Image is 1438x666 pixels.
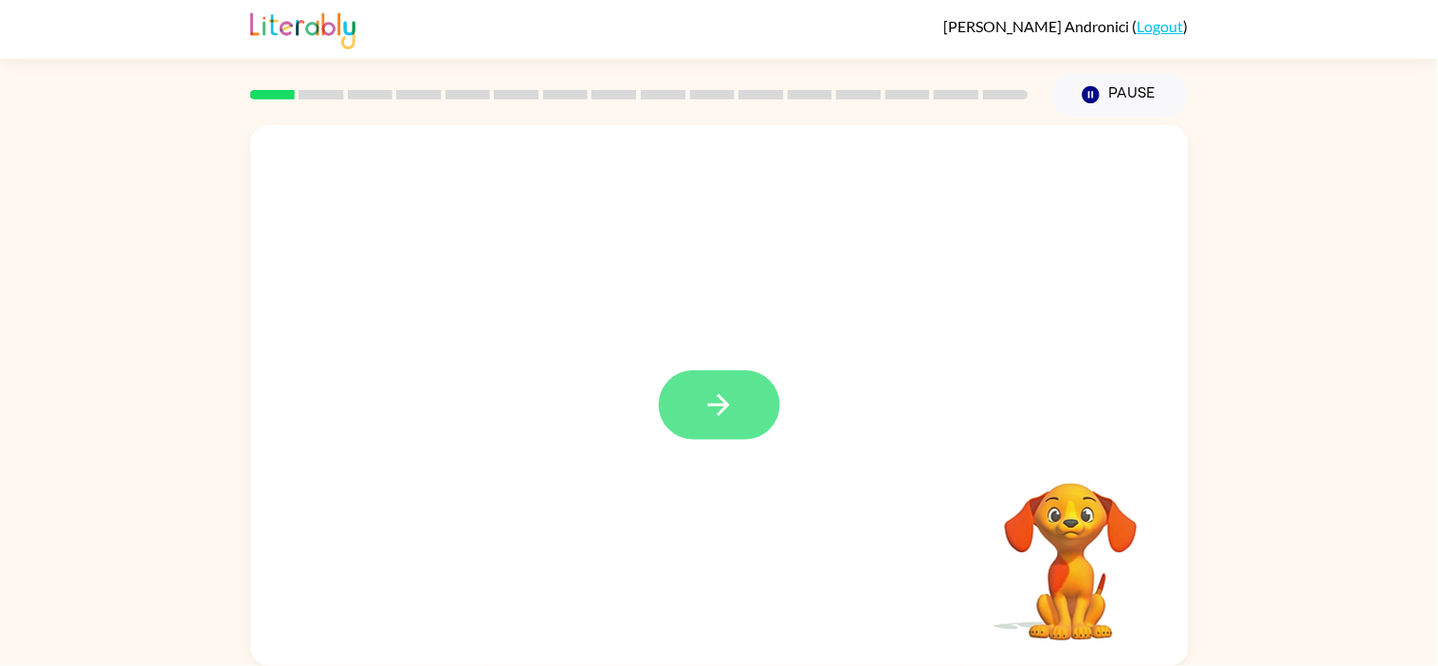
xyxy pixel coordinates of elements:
[944,17,1133,35] span: [PERSON_NAME] Andronici
[976,454,1166,643] video: Your browser must support playing .mp4 files to use Literably. Please try using another browser.
[250,8,355,49] img: Literably
[1051,73,1189,117] button: Pause
[1138,17,1184,35] a: Logout
[944,17,1189,35] div: ( )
